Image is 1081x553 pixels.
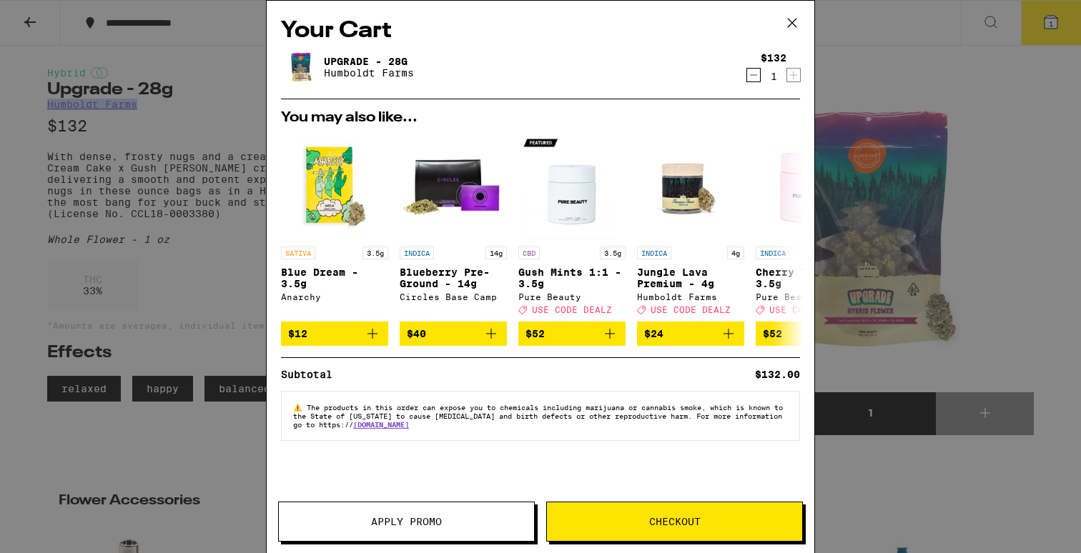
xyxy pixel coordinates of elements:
div: Circles Base Camp [400,292,507,302]
a: Open page for Cherry Tart - 3.5g from Pure Beauty [756,132,863,322]
p: 14g [485,246,507,259]
span: $40 [407,328,426,339]
span: The products in this order can expose you to chemicals including marijuana or cannabis smoke, whi... [293,403,783,429]
img: Circles Base Camp - Blueberry Pre-Ground - 14g [400,132,507,239]
p: CBD [518,246,540,259]
button: Increment [786,68,801,82]
p: INDICA [756,246,790,259]
div: Anarchy [281,292,388,302]
div: Pure Beauty [518,292,626,302]
a: Open page for Blue Dream - 3.5g from Anarchy [281,132,388,322]
a: Open page for Blueberry Pre-Ground - 14g from Circles Base Camp [400,132,507,322]
button: Apply Promo [278,502,535,542]
span: $24 [644,328,663,339]
span: USE CODE DEALZ [532,305,612,314]
p: Cherry Tart - 3.5g [756,266,863,289]
span: ⚠️ [293,403,307,412]
span: Hi. Need any help? [9,10,103,21]
span: USE CODE DEALZ [769,305,849,314]
p: Blue Dream - 3.5g [281,266,388,289]
button: Add to bag [281,322,388,346]
h2: You may also like... [281,111,800,125]
p: Blueberry Pre-Ground - 14g [400,266,507,289]
button: Add to bag [518,322,626,346]
div: Humboldt Farms [637,292,744,302]
button: Checkout [546,502,803,542]
p: INDICA [637,246,671,259]
img: Humboldt Farms - Jungle Lava Premium - 4g [637,132,744,239]
button: Decrement [746,68,761,82]
a: [DOMAIN_NAME] [353,420,409,429]
div: $132.00 [755,369,800,379]
p: 3.5g [362,246,388,259]
div: 1 [761,71,786,82]
img: Pure Beauty - Gush Mints 1:1 - 3.5g [518,132,626,239]
span: $52 [763,328,782,339]
div: Subtotal [281,369,342,379]
span: $52 [525,328,545,339]
span: Apply Promo [371,517,442,527]
a: Upgrade - 28g [324,56,414,67]
img: Pure Beauty - Cherry Tart - 3.5g [756,132,863,239]
span: Checkout [649,517,701,527]
h2: Your Cart [281,15,800,47]
span: $12 [288,328,307,339]
p: INDICA [400,246,434,259]
div: $132 [761,52,786,64]
p: Humboldt Farms [324,67,414,79]
button: Add to bag [756,322,863,346]
p: 4g [727,246,744,259]
span: USE CODE DEALZ [651,305,731,314]
a: Open page for Gush Mints 1:1 - 3.5g from Pure Beauty [518,132,626,322]
button: Add to bag [637,322,744,346]
img: Anarchy - Blue Dream - 3.5g [281,132,388,239]
p: Gush Mints 1:1 - 3.5g [518,266,626,289]
img: Upgrade - 28g [281,47,321,87]
a: Open page for Jungle Lava Premium - 4g from Humboldt Farms [637,132,744,322]
div: Pure Beauty [756,292,863,302]
p: 3.5g [600,246,626,259]
p: Jungle Lava Premium - 4g [637,266,744,289]
button: Add to bag [400,322,507,346]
